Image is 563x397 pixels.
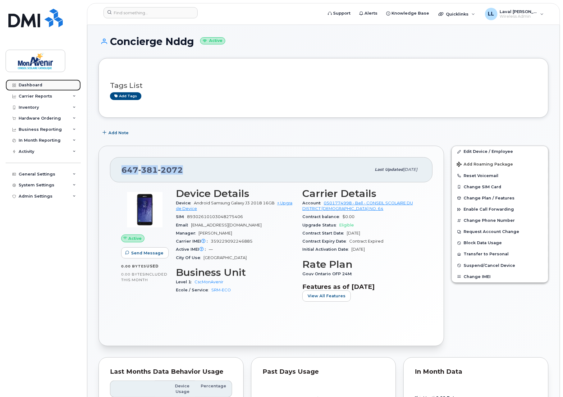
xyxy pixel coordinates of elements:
span: City Of Use [176,255,204,260]
span: [DATE] [351,247,365,252]
span: Contract balance [302,214,342,219]
span: Contract Start Date [302,231,347,235]
span: Active [128,235,142,241]
h3: Rate Plan [302,259,421,270]
h3: Carrier Details [302,188,421,199]
button: Block Data Usage [452,237,548,249]
h1: Concierge Nddg [98,36,548,47]
button: Change Plan / Features [452,193,548,204]
span: Contract Expiry Date [302,239,349,244]
button: Transfer to Personal [452,249,548,260]
span: 0.00 Bytes [121,264,146,268]
span: View All Features [308,293,346,299]
span: Enable Call Forwarding [464,207,514,212]
button: View All Features [302,290,351,302]
span: 0.00 Bytes [121,272,145,276]
span: [GEOGRAPHIC_DATA] [204,255,247,260]
button: Enable Call Forwarding [452,204,548,215]
span: [EMAIL_ADDRESS][DOMAIN_NAME] [191,223,262,227]
small: Active [200,37,225,44]
button: Change IMEI [452,271,548,282]
h3: Business Unit [176,267,295,278]
button: Add Roaming Package [452,157,548,170]
a: Add tags [110,92,141,100]
h3: Device Details [176,188,295,199]
h3: Tags List [110,82,537,89]
button: Change Phone Number [452,215,548,226]
span: 381 [138,165,158,175]
span: Change Plan / Features [464,196,515,200]
span: Upgrade Status [302,223,339,227]
span: SIM [176,214,187,219]
button: Suspend/Cancel Device [452,260,548,271]
span: 647 [121,165,183,175]
a: Edit Device / Employee [452,146,548,157]
span: [DATE] [403,167,417,172]
span: Add Roaming Package [457,162,513,168]
span: used [146,264,159,268]
span: Add Note [108,130,129,136]
a: CscMonAvenir [195,280,223,284]
span: included this month [121,272,167,282]
span: Email [176,223,191,227]
button: Change SIM Card [452,181,548,193]
span: 359229092246885 [211,239,253,244]
span: Suspend/Cancel Device [464,263,515,268]
div: In Month Data [415,369,537,375]
div: Last Months Data Behavior Usage [110,369,232,375]
span: $0.00 [342,214,355,219]
span: Initial Activation Date [302,247,351,252]
span: [DATE] [347,231,360,235]
span: 2072 [158,165,183,175]
span: Last updated [375,167,403,172]
span: 89302610103048275406 [187,214,243,219]
span: Active IMEI [176,247,209,252]
img: image20231002-3703462-14a73r4.jpeg [126,191,163,228]
div: Past Days Usage [263,369,385,375]
span: Carrier IMEI [176,239,211,244]
span: Level 1 [176,280,195,284]
span: Gouv Ontario OFP 24M [302,272,355,276]
span: Ecole / Service [176,288,211,292]
a: 0501774998 - Bell - CONSEIL SCOLAIRE DU DISTRICT [DEMOGRAPHIC_DATA] NO. 64 [302,201,413,211]
span: Device [176,201,194,205]
a: SRM-ECO [211,288,231,292]
span: Android Samsung Galaxy J3 2018 16GB [194,201,275,205]
span: Eligible [339,223,354,227]
button: Reset Voicemail [452,170,548,181]
span: — [209,247,213,252]
h3: Features as of [DATE] [302,283,421,290]
button: Send Message [121,247,169,258]
span: Account [302,201,324,205]
span: Send Message [131,250,163,256]
button: Add Note [98,127,134,138]
span: Manager [176,231,199,235]
span: Contract Expired [349,239,383,244]
span: [PERSON_NAME] [199,231,232,235]
button: Request Account Change [452,226,548,237]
